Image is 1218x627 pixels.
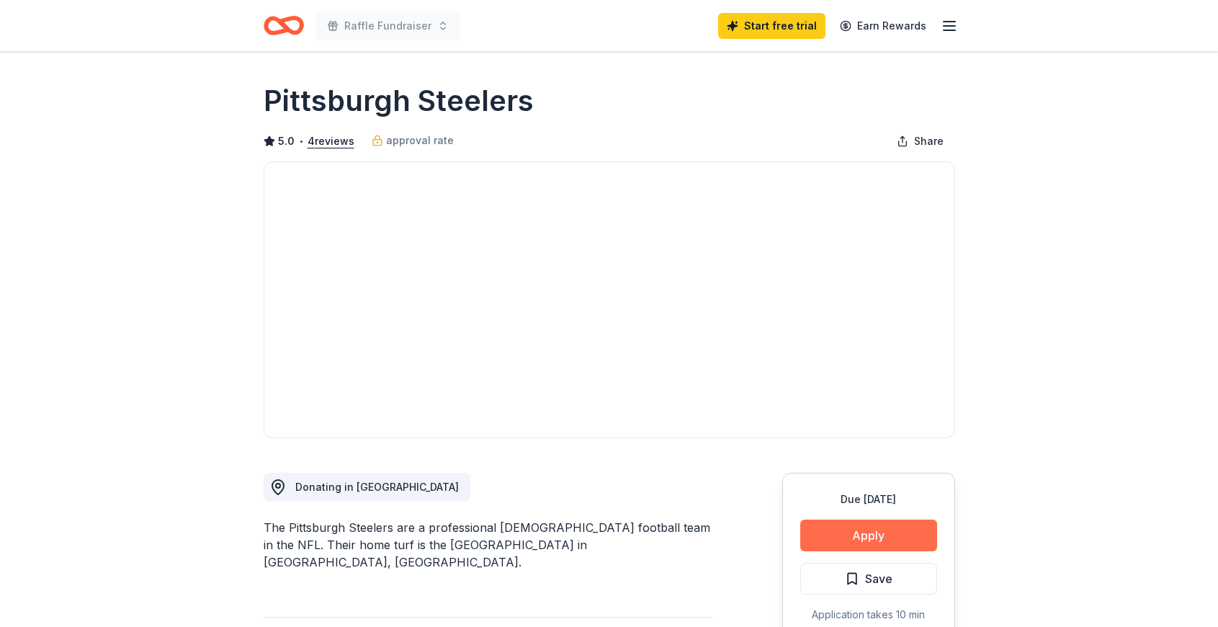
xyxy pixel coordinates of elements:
[865,569,892,588] span: Save
[800,563,937,595] button: Save
[800,491,937,508] div: Due [DATE]
[298,135,303,147] span: •
[264,519,713,571] div: The Pittsburgh Steelers are a professional [DEMOGRAPHIC_DATA] football team in the NFL. Their hom...
[264,162,954,437] img: Image for Pittsburgh Steelers
[344,17,431,35] span: Raffle Fundraiser
[295,481,459,493] span: Donating in [GEOGRAPHIC_DATA]
[308,133,354,150] button: 4reviews
[264,9,304,43] a: Home
[800,520,937,551] button: Apply
[718,13,825,39] a: Start free trial
[800,606,937,623] div: Application takes 10 min
[914,133,944,150] span: Share
[885,127,955,156] button: Share
[278,133,295,150] span: 5.0
[831,13,935,39] a: Earn Rewards
[386,132,454,149] span: approval rate
[372,132,454,149] a: approval rate
[315,12,460,40] button: Raffle Fundraiser
[264,81,534,121] h1: Pittsburgh Steelers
